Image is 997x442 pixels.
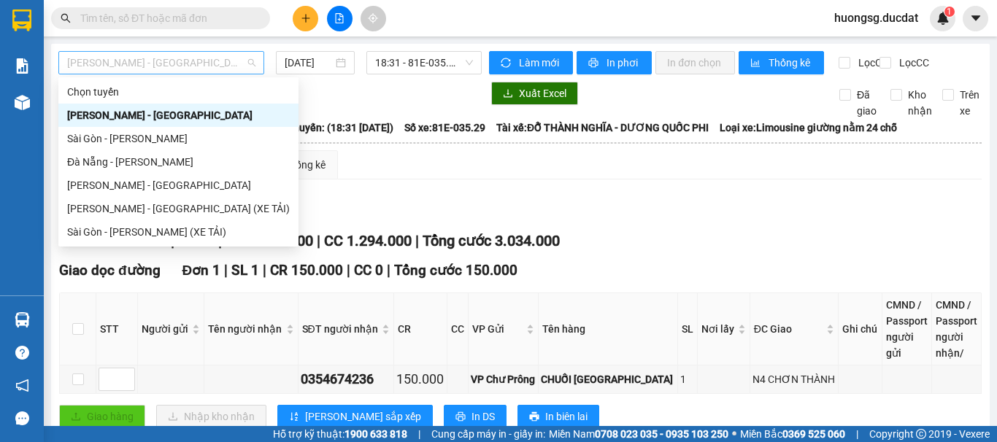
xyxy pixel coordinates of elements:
[67,84,290,100] div: Chọn tuyến
[15,95,30,110] img: warehouse-icon
[969,12,982,25] span: caret-down
[455,411,466,423] span: printer
[15,312,30,327] img: warehouse-icon
[302,321,380,337] span: SĐT người nhận
[317,232,320,249] span: |
[519,55,561,71] span: Làm mới
[549,426,728,442] span: Miền Nam
[404,120,485,136] span: Số xe: 81E-035.29
[655,51,735,74] button: In đơn chọn
[142,321,189,337] span: Người gửi
[58,150,299,174] div: Đà Nẵng - Gia Lai
[67,131,290,147] div: Sài Gòn - [PERSON_NAME]
[58,220,299,244] div: Sài Gòn - Gia Lai (XE TẢI)
[471,408,495,424] span: In DS
[680,371,695,387] div: 1
[96,293,138,365] th: STT
[469,365,539,394] td: VP Chư Prông
[15,379,29,392] span: notification
[58,197,299,220] div: Gia Lai - Sài Gòn (XE TẢI)
[545,408,588,424] span: In biên lai
[368,13,378,23] span: aim
[277,405,433,428] button: sort-ascending[PERSON_NAME] sắp xếp
[595,428,728,440] strong: 0708 023 035 - 0935 103 250
[529,411,539,423] span: printer
[327,6,353,31] button: file-add
[752,371,836,387] div: N4 CHƠN THÀNH
[893,55,931,71] span: Lọc CC
[491,82,578,105] button: downloadXuất Excel
[58,127,299,150] div: Sài Gòn - Gia Lai
[156,405,266,428] button: downloadNhập kho nhận
[588,58,601,69] span: printer
[740,426,845,442] span: Miền Bắc
[270,262,343,279] span: CR 150.000
[375,52,473,74] span: 18:31 - 81E-035.29
[285,55,333,71] input: 12/08/2025
[732,431,736,437] span: ⚪️
[851,87,882,119] span: Đã giao
[541,371,674,387] div: CHUỐI [GEOGRAPHIC_DATA]
[916,429,926,439] span: copyright
[67,177,290,193] div: [PERSON_NAME] - [GEOGRAPHIC_DATA]
[301,369,392,389] div: 0354674236
[61,13,71,23] span: search
[769,55,812,71] span: Thống kê
[501,58,513,69] span: sync
[720,120,897,136] span: Loại xe: Limousine giường nằm 24 chỗ
[394,293,447,365] th: CR
[489,51,573,74] button: syncLàm mới
[852,55,890,71] span: Lọc CR
[284,157,326,173] div: Thống kê
[15,58,30,74] img: solution-icon
[293,6,318,31] button: plus
[954,87,985,119] span: Trên xe
[902,87,938,119] span: Kho nhận
[344,428,407,440] strong: 1900 633 818
[678,293,698,365] th: SL
[263,262,266,279] span: |
[444,405,507,428] button: printerIn DS
[750,58,763,69] span: bar-chart
[963,6,988,31] button: caret-down
[418,426,420,442] span: |
[782,428,845,440] strong: 0369 525 060
[208,321,282,337] span: Tên người nhận
[415,232,419,249] span: |
[59,262,161,279] span: Giao dọc đường
[947,7,952,17] span: 1
[67,224,290,240] div: Sài Gòn - [PERSON_NAME] (XE TẢI)
[361,6,386,31] button: aim
[944,7,955,17] sup: 1
[273,426,407,442] span: Hỗ trợ kỹ thuật:
[289,411,299,423] span: sort-ascending
[431,426,545,442] span: Cung cấp máy in - giấy in:
[182,262,221,279] span: Đơn 1
[394,262,517,279] span: Tổng cước 150.000
[577,51,652,74] button: printerIn phơi
[58,80,299,104] div: Chọn tuyến
[607,55,640,71] span: In phơi
[324,232,412,249] span: CC 1.294.000
[936,297,977,361] div: CMND / Passport người nhận/
[823,9,930,27] span: huongsg.ducdat
[80,10,253,26] input: Tìm tên, số ĐT hoặc mã đơn
[15,346,29,360] span: question-circle
[301,13,311,23] span: plus
[67,201,290,217] div: [PERSON_NAME] - [GEOGRAPHIC_DATA] (XE TẢI)
[701,321,735,337] span: Nơi lấy
[496,120,709,136] span: Tài xế: ĐỖ THÀNH NGHĨA - DƯƠNG QUỐC PHI
[517,405,599,428] button: printerIn biên lai
[224,262,228,279] span: |
[287,120,393,136] span: Chuyến: (18:31 [DATE])
[354,262,383,279] span: CC 0
[856,426,858,442] span: |
[67,52,255,74] span: Gia Lai - Sài Gòn
[59,405,145,428] button: uploadGiao hàng
[58,174,299,197] div: Gia Lai - Đà Nẵng
[423,232,560,249] span: Tổng cước 3.034.000
[15,411,29,425] span: message
[886,297,928,361] div: CMND / Passport người gửi
[305,408,421,424] span: [PERSON_NAME] sắp xếp
[67,107,290,123] div: [PERSON_NAME] - [GEOGRAPHIC_DATA]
